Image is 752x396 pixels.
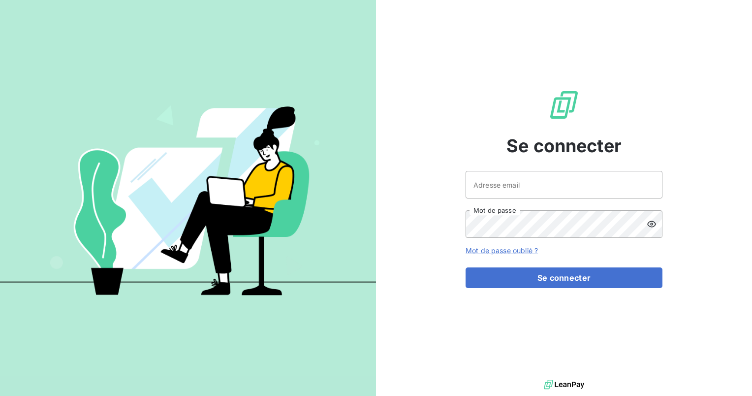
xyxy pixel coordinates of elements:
[466,171,662,198] input: placeholder
[466,246,538,255] a: Mot de passe oublié ?
[548,89,580,121] img: Logo LeanPay
[506,132,622,159] span: Se connecter
[544,377,584,392] img: logo
[466,267,662,288] button: Se connecter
